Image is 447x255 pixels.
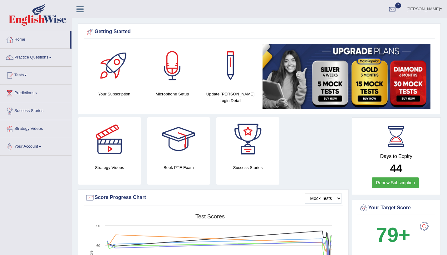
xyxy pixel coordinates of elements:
h4: Update [PERSON_NAME] Login Detail [204,91,256,104]
a: Practice Questions [0,49,71,64]
b: 79+ [376,223,410,246]
div: Score Progress Chart [85,193,341,202]
a: Strategy Videos [0,120,71,136]
a: Predictions [0,84,71,100]
a: Home [0,31,70,47]
div: Getting Started [85,27,434,37]
h4: Success Stories [216,164,279,171]
a: Renew Subscription [372,177,419,188]
a: Success Stories [0,102,71,118]
img: small5.jpg [263,44,430,109]
text: 90 [96,224,100,228]
h4: Strategy Videos [78,164,141,171]
text: 60 [96,244,100,247]
div: Your Target Score [359,203,434,213]
a: Your Account [0,138,71,154]
a: Tests [0,67,71,82]
tspan: Test scores [195,213,225,220]
h4: Days to Expiry [359,154,434,159]
b: 44 [390,162,402,174]
h4: Microphone Setup [146,91,198,97]
h4: Book PTE Exam [147,164,210,171]
span: 7 [395,3,401,8]
h4: Your Subscription [88,91,140,97]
